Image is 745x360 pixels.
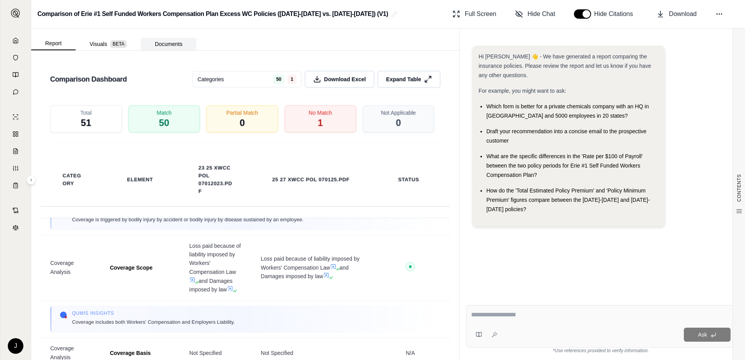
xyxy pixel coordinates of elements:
[396,116,401,129] span: 0
[109,265,152,271] strong: Coverage Scope
[486,128,646,144] span: Draft your recommendation into a concise email to the prospective customer
[5,143,26,159] a: Claim Coverage
[72,215,303,223] span: Coverage is triggered by bodily injury by accident or bodily injury by disease sustained by an em...
[26,175,36,185] button: Expand sidebar
[273,74,284,84] span: 50
[698,332,707,338] span: Ask
[5,203,26,218] a: Contract Analysis
[198,75,224,83] span: Categories
[72,318,235,326] span: Coverage includes both Workers' Compensation and Employers Liability.
[5,109,26,125] a: Single Policy
[50,259,91,277] span: Coverage Analysis
[653,6,700,22] button: Download
[189,159,242,200] th: 23 25 XWCC POL 07012023.pdf
[226,109,258,116] span: Partial Match
[324,75,366,83] span: Download Excel
[378,71,441,88] button: Expand Table
[5,126,26,142] a: Policy Comparisons
[37,7,388,21] h2: Comparison of Erie #1 Self Funded Workers Compensation Plan Excess WC Policies ([DATE]-[DATE] vs....
[318,116,323,129] span: 1
[5,220,26,235] a: Legal Search Engine
[465,9,496,19] span: Full Screen
[669,9,697,19] span: Download
[189,241,242,294] span: Loss paid because of liability imposed by Workers' Compensation Law and Damages imposed by law
[528,9,555,19] span: Hide Chat
[736,174,742,202] span: CONTENTS
[261,254,361,281] span: Loss paid because of liability imposed by Workers' Compensation Law and Damages imposed by law
[486,187,650,212] span: How do the 'Total Estimated Policy Premium' and 'Policy Minimum Premium' figures compare between ...
[380,349,441,358] span: N/A
[263,171,359,188] th: 25 27 XWCC POL 070125.pdf
[594,9,638,19] span: Hide Citations
[159,116,169,129] span: 50
[109,350,150,356] strong: Coverage Basis
[5,33,26,48] a: Home
[5,50,26,65] a: Documents Vault
[449,6,500,22] button: Full Screen
[261,349,361,358] span: Not Specified
[53,167,91,192] th: Category
[31,37,76,50] button: Report
[80,109,92,116] span: Total
[288,74,297,84] span: 1
[72,311,235,317] span: Qumis INSIGHTS
[240,116,245,129] span: 0
[386,75,421,83] span: Expand Table
[406,262,415,274] button: ●
[684,328,731,342] button: Ask
[81,116,91,129] span: 51
[486,103,649,119] span: Which form is better for a private chemicals company with an HQ in [GEOGRAPHIC_DATA] and 5000 emp...
[118,171,162,188] th: Element
[8,5,23,21] button: Expand sidebar
[389,171,429,188] th: Status
[512,6,558,22] button: Hide Chat
[305,71,374,88] button: Download Excel
[5,67,26,83] a: Prompt Library
[5,161,26,176] a: Custom Report
[50,72,127,86] h3: Comparison Dashboard
[141,38,196,50] button: Documents
[486,153,643,178] span: What are the specific differences in the 'Rate per $100 of Payroll' between the two policy period...
[157,109,171,116] span: Match
[76,38,141,50] button: Visuals
[5,178,26,193] a: Coverage Table
[8,338,23,354] div: J
[309,109,332,116] span: No Match
[466,348,736,354] div: *Use references provided to verify information.
[11,9,20,18] img: Expand sidebar
[381,109,416,116] span: Not Applicable
[110,40,127,48] span: BETA
[408,263,412,270] span: ●
[192,71,302,87] button: Categories501
[5,84,26,100] a: Chat
[478,53,651,78] span: Hi [PERSON_NAME] 👋 - We have generated a report comparing the insurance policies. Please review t...
[478,88,566,94] span: For example, you might want to ask:
[189,349,242,358] span: Not Specified
[59,311,67,319] img: Qumis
